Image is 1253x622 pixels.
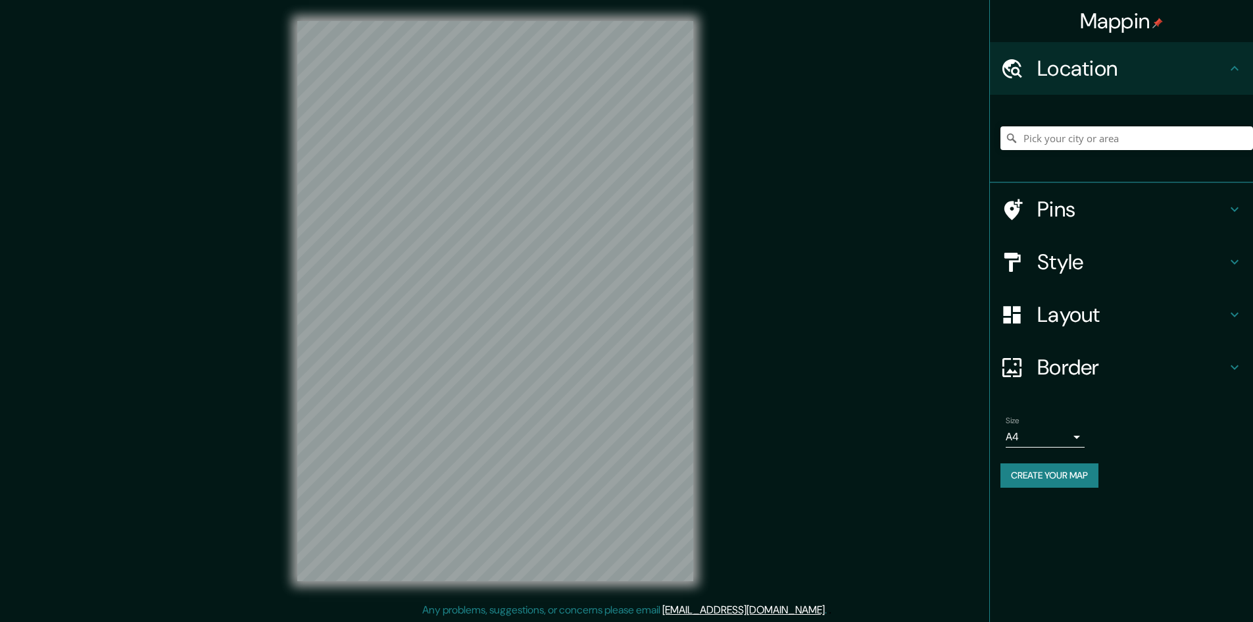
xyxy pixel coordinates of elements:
[1152,18,1163,28] img: pin-icon.png
[990,42,1253,95] div: Location
[297,21,693,581] canvas: Map
[990,236,1253,288] div: Style
[662,603,825,617] a: [EMAIL_ADDRESS][DOMAIN_NAME]
[1000,126,1253,150] input: Pick your city or area
[1037,301,1227,328] h4: Layout
[1006,427,1085,448] div: A4
[1080,8,1164,34] h4: Mappin
[990,341,1253,394] div: Border
[990,183,1253,236] div: Pins
[990,288,1253,341] div: Layout
[1000,463,1098,488] button: Create your map
[829,602,831,618] div: .
[827,602,829,618] div: .
[1006,415,1020,427] label: Size
[1037,249,1227,275] h4: Style
[1037,354,1227,380] h4: Border
[1037,55,1227,82] h4: Location
[422,602,827,618] p: Any problems, suggestions, or concerns please email .
[1037,196,1227,222] h4: Pins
